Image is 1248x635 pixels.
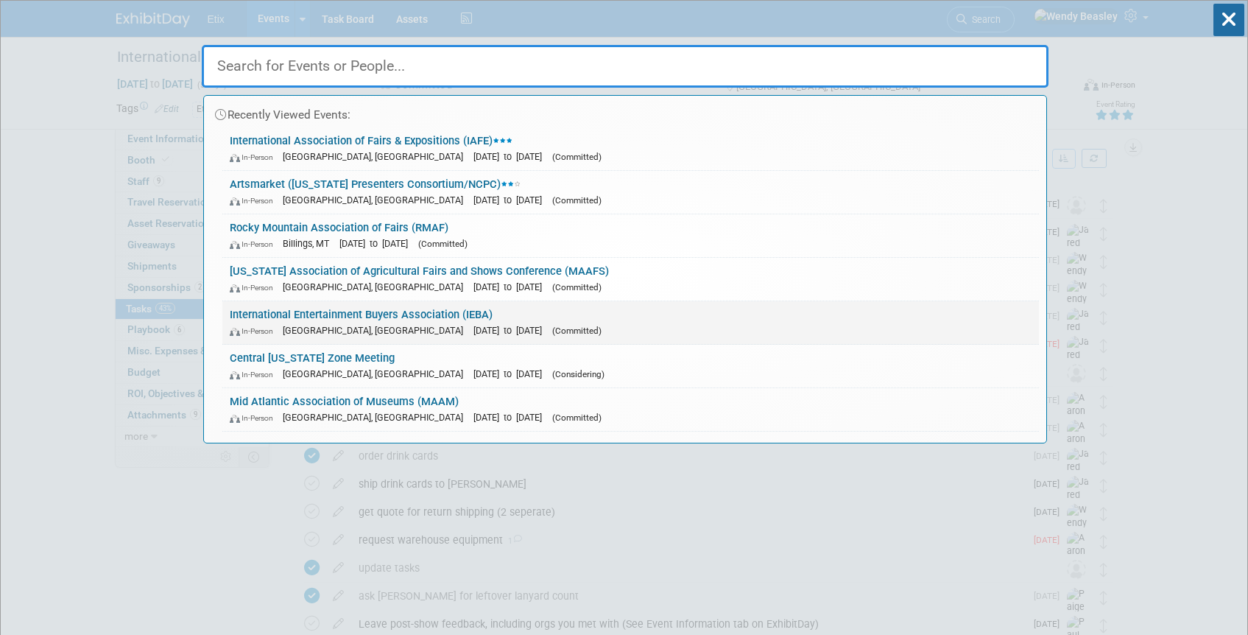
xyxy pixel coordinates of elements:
[283,281,470,292] span: [GEOGRAPHIC_DATA], [GEOGRAPHIC_DATA]
[230,196,280,206] span: In-Person
[552,195,602,206] span: (Committed)
[230,413,280,423] span: In-Person
[283,238,336,249] span: Billings, MT
[222,345,1039,387] a: Central [US_STATE] Zone Meeting In-Person [GEOGRAPHIC_DATA], [GEOGRAPHIC_DATA] [DATE] to [DATE] (...
[230,239,280,249] span: In-Person
[283,368,470,379] span: [GEOGRAPHIC_DATA], [GEOGRAPHIC_DATA]
[222,127,1039,170] a: International Association of Fairs & Expositions (IAFE) In-Person [GEOGRAPHIC_DATA], [GEOGRAPHIC_...
[230,283,280,292] span: In-Person
[222,214,1039,257] a: Rocky Mountain Association of Fairs (RMAF) In-Person Billings, MT [DATE] to [DATE] (Committed)
[473,194,549,206] span: [DATE] to [DATE]
[283,194,470,206] span: [GEOGRAPHIC_DATA], [GEOGRAPHIC_DATA]
[552,413,602,423] span: (Committed)
[473,151,549,162] span: [DATE] to [DATE]
[552,152,602,162] span: (Committed)
[473,412,549,423] span: [DATE] to [DATE]
[202,45,1048,88] input: Search for Events or People...
[552,282,602,292] span: (Committed)
[283,412,470,423] span: [GEOGRAPHIC_DATA], [GEOGRAPHIC_DATA]
[552,369,604,379] span: (Considering)
[222,301,1039,344] a: International Entertainment Buyers Association (IEBA) In-Person [GEOGRAPHIC_DATA], [GEOGRAPHIC_DA...
[283,325,470,336] span: [GEOGRAPHIC_DATA], [GEOGRAPHIC_DATA]
[230,370,280,379] span: In-Person
[222,388,1039,431] a: Mid Atlantic Association of Museums (MAAM) In-Person [GEOGRAPHIC_DATA], [GEOGRAPHIC_DATA] [DATE] ...
[230,152,280,162] span: In-Person
[473,368,549,379] span: [DATE] to [DATE]
[211,96,1039,127] div: Recently Viewed Events:
[230,326,280,336] span: In-Person
[222,171,1039,214] a: Artsmarket ([US_STATE] Presenters Consortium/NCPC) In-Person [GEOGRAPHIC_DATA], [GEOGRAPHIC_DATA]...
[418,239,468,249] span: (Committed)
[473,281,549,292] span: [DATE] to [DATE]
[339,238,415,249] span: [DATE] to [DATE]
[222,258,1039,301] a: [US_STATE] Association of Agricultural Fairs and Shows Conference (MAAFS) In-Person [GEOGRAPHIC_D...
[552,326,602,336] span: (Committed)
[473,325,549,336] span: [DATE] to [DATE]
[283,151,470,162] span: [GEOGRAPHIC_DATA], [GEOGRAPHIC_DATA]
